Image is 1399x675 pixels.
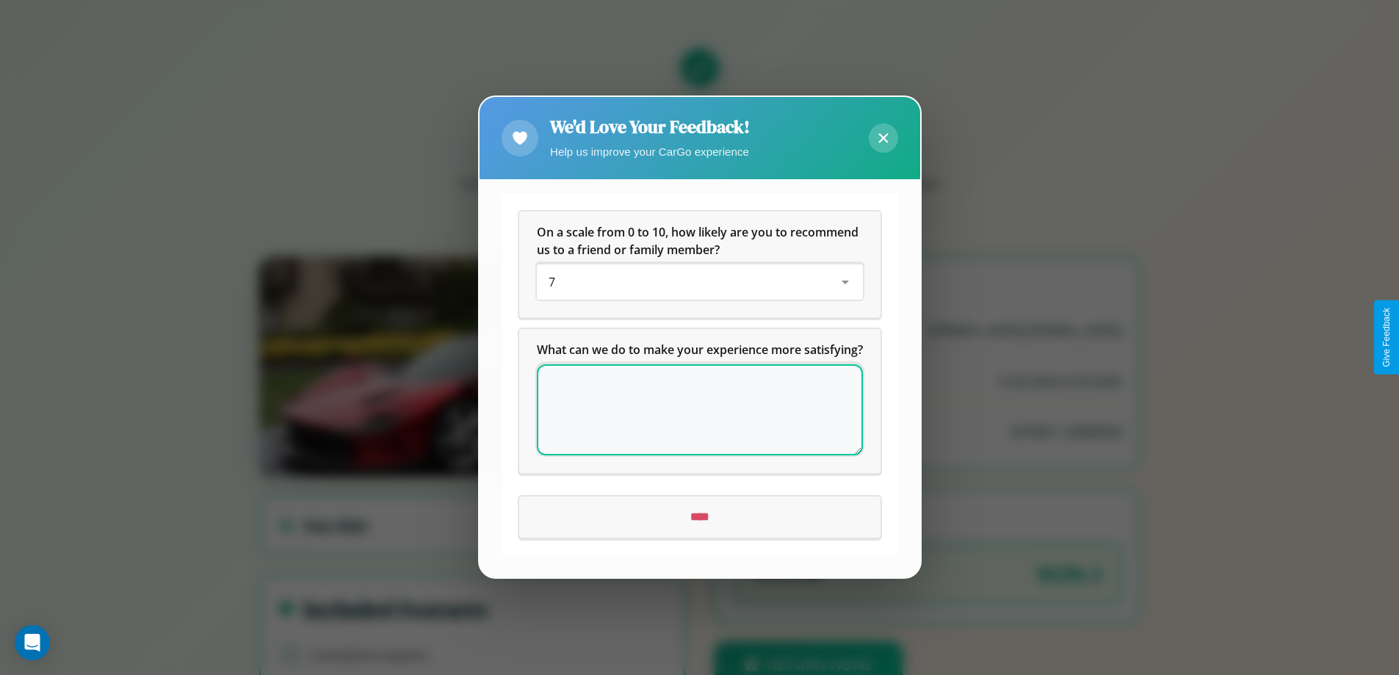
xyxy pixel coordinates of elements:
div: On a scale from 0 to 10, how likely are you to recommend us to a friend or family member? [537,265,863,300]
p: Help us improve your CarGo experience [550,142,750,162]
h2: We'd Love Your Feedback! [550,115,750,139]
span: What can we do to make your experience more satisfying? [537,342,863,358]
div: Open Intercom Messenger [15,625,50,660]
h5: On a scale from 0 to 10, how likely are you to recommend us to a friend or family member? [537,224,863,259]
div: Give Feedback [1381,308,1392,367]
div: On a scale from 0 to 10, how likely are you to recommend us to a friend or family member? [519,212,881,318]
span: 7 [549,275,555,291]
span: On a scale from 0 to 10, how likely are you to recommend us to a friend or family member? [537,225,861,259]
